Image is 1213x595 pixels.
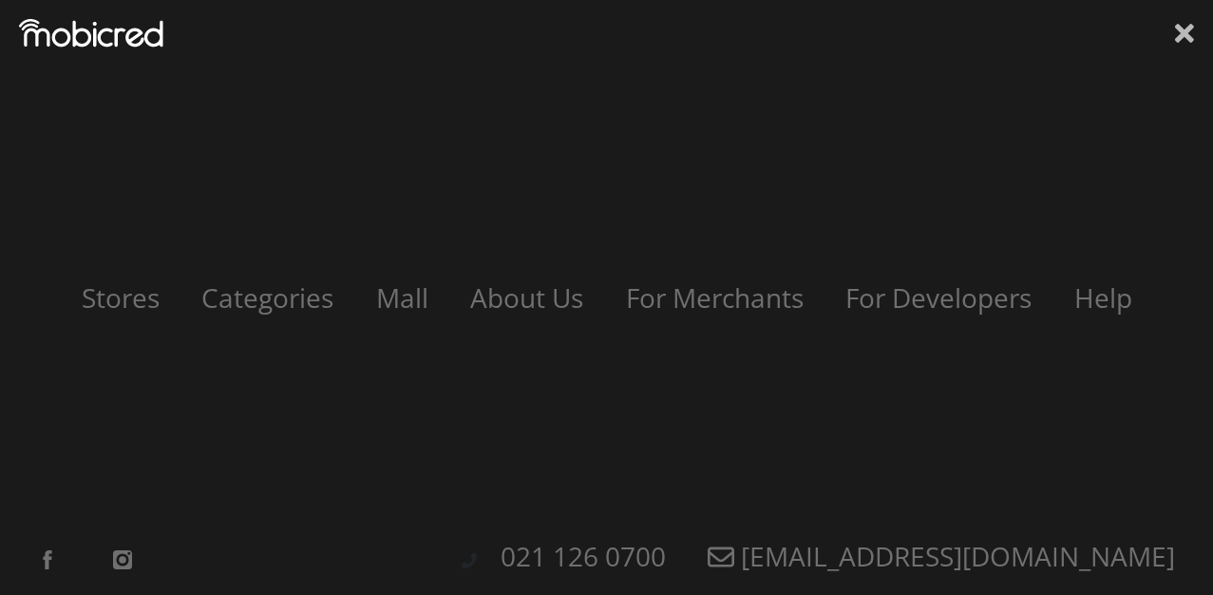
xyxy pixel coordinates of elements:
a: Categories [182,279,352,316]
a: For Developers [826,279,1051,316]
a: About Us [451,279,602,316]
a: 021 126 0700 [482,538,685,574]
a: For Merchants [606,279,822,316]
img: Mobicred [19,19,163,48]
a: [EMAIL_ADDRESS][DOMAIN_NAME] [689,538,1194,574]
a: Stores [63,279,179,316]
a: Mall [357,279,447,316]
a: Help [1054,279,1150,316]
